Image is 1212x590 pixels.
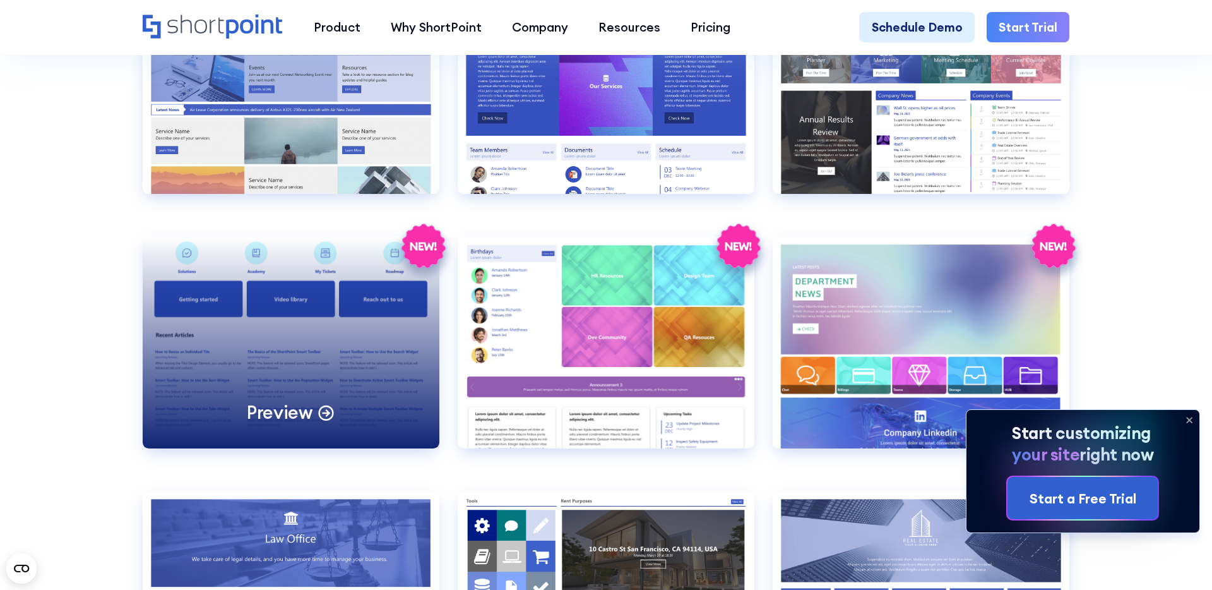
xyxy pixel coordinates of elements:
a: Product [299,12,376,42]
button: Open CMP widget [6,553,37,584]
a: Start Trial [987,12,1069,42]
div: Product [314,18,360,37]
div: Resources [598,18,660,37]
p: Preview [247,400,312,424]
a: Company [497,12,583,42]
div: Why ShortPoint [391,18,482,37]
a: Pricing [675,12,746,42]
a: Start a Free Trial [1007,477,1158,519]
div: Company [512,18,568,37]
div: Start a Free Trial [1030,488,1136,509]
a: Resources [583,12,675,42]
iframe: Chat Widget [1149,529,1212,590]
a: Knowledge Portal 3 [773,236,1069,473]
a: Knowledge Portal 2 [458,236,754,473]
a: Why ShortPoint [376,12,497,42]
div: Pricing [691,18,730,37]
a: Home [143,15,283,41]
a: Knowledge PortalPreview [143,236,439,473]
a: Schedule Demo [859,12,974,42]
